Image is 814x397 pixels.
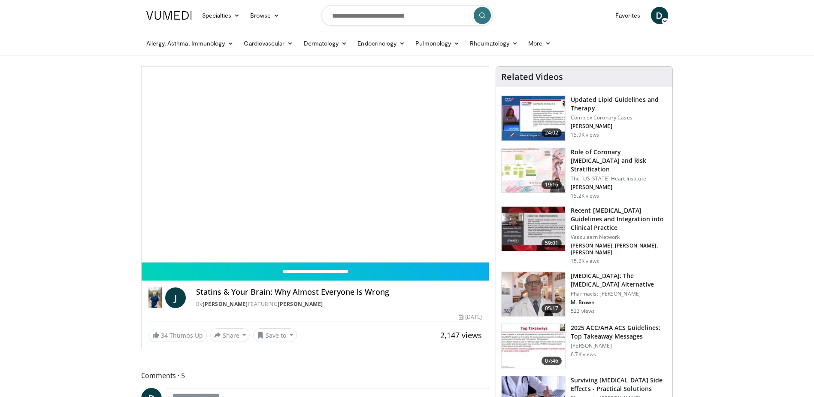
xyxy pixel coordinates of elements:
[571,234,667,241] p: Vasculearn Network
[165,287,186,308] a: J
[610,7,646,24] a: Favorites
[197,7,245,24] a: Specialties
[571,376,667,393] h3: Surviving [MEDICAL_DATA] Side Effects - Practical Solutions
[203,300,248,308] a: [PERSON_NAME]
[465,35,523,52] a: Rheumatology
[571,324,667,341] h3: 2025 ACC/AHA ACS Guidelines: Top Takeaway Messages
[571,290,667,297] p: Pharmacist [PERSON_NAME]
[459,313,482,321] div: [DATE]
[245,7,284,24] a: Browse
[148,329,207,342] a: 34 Thumbs Up
[196,287,482,297] h4: Statins & Your Brain: Why Almost Everyone Is Wrong
[501,148,667,199] a: 19:16 Role of Coronary [MEDICAL_DATA] and Risk Stratification The [US_STATE] Heart Institute [PER...
[321,5,493,26] input: Search topics, interventions
[571,192,599,199] p: 15.2K views
[571,351,596,358] p: 6.7K views
[542,180,562,189] span: 19:16
[571,175,667,182] p: The [US_STATE] Heart Institute
[571,272,667,289] h3: [MEDICAL_DATA]: The [MEDICAL_DATA] Alternative
[440,330,482,340] span: 2,147 views
[571,342,667,349] p: [PERSON_NAME]
[502,96,565,140] img: 77f671eb-9394-4acc-bc78-a9f077f94e00.150x105_q85_crop-smart_upscale.jpg
[239,35,298,52] a: Cardiovascular
[502,207,565,251] img: 87825f19-cf4c-4b91-bba1-ce218758c6bb.150x105_q85_crop-smart_upscale.jpg
[146,11,192,20] img: VuMedi Logo
[141,370,490,381] span: Comments 5
[523,35,556,52] a: More
[501,272,667,317] a: 05:17 [MEDICAL_DATA]: The [MEDICAL_DATA] Alternative Pharmacist [PERSON_NAME] M. Brown 523 views
[571,242,667,256] p: [PERSON_NAME], [PERSON_NAME], [PERSON_NAME]
[299,35,353,52] a: Dermatology
[501,95,667,141] a: 24:02 Updated Lipid Guidelines and Therapy Complex Coronary Cases [PERSON_NAME] 15.9K views
[501,72,563,82] h4: Related Videos
[571,131,599,138] p: 15.9K views
[352,35,410,52] a: Endocrinology
[410,35,465,52] a: Pulmonology
[571,258,599,265] p: 15.2K views
[502,272,565,317] img: ce9609b9-a9bf-4b08-84dd-8eeb8ab29fc6.150x105_q85_crop-smart_upscale.jpg
[210,328,250,342] button: Share
[501,324,667,369] a: 07:46 2025 ACC/AHA ACS Guidelines: Top Takeaway Messages [PERSON_NAME] 6.7K views
[571,184,667,191] p: [PERSON_NAME]
[571,123,667,130] p: [PERSON_NAME]
[142,67,489,263] video-js: Video Player
[141,35,239,52] a: Allergy, Asthma, Immunology
[542,304,562,313] span: 05:17
[542,128,562,137] span: 24:02
[501,206,667,265] a: 59:01 Recent [MEDICAL_DATA] Guidelines and Integration into Clinical Practice Vasculearn Network ...
[253,328,297,342] button: Save to
[571,95,667,113] h3: Updated Lipid Guidelines and Therapy
[196,300,482,308] div: By FEATURING
[571,206,667,232] h3: Recent [MEDICAL_DATA] Guidelines and Integration into Clinical Practice
[571,308,595,315] p: 523 views
[161,331,168,339] span: 34
[571,114,667,121] p: Complex Coronary Cases
[502,148,565,193] img: 1efa8c99-7b8a-4ab5-a569-1c219ae7bd2c.150x105_q85_crop-smart_upscale.jpg
[148,287,162,308] img: Dr. Jordan Rennicke
[571,148,667,174] h3: Role of Coronary [MEDICAL_DATA] and Risk Stratification
[278,300,323,308] a: [PERSON_NAME]
[651,7,668,24] a: D
[542,239,562,247] span: 59:01
[571,299,667,306] p: M. Brown
[502,324,565,369] img: 369ac253-1227-4c00-b4e1-6e957fd240a8.150x105_q85_crop-smart_upscale.jpg
[542,357,562,365] span: 07:46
